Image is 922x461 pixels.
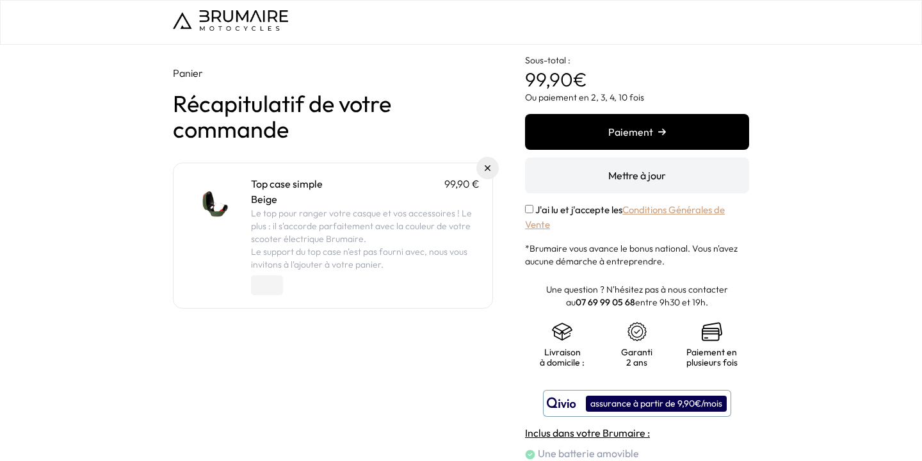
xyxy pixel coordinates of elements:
[173,91,493,142] h1: Récapitulatif de votre commande
[525,67,573,92] span: 99,90
[525,204,725,230] a: Conditions Générales de Vente
[485,165,490,171] img: Supprimer du panier
[576,296,635,308] a: 07 69 99 05 68
[627,321,647,342] img: certificat-de-garantie.png
[543,390,731,417] button: assurance à partir de 9,90€/mois
[658,128,666,136] img: right-arrow.png
[525,283,749,309] p: Une question ? N'hésitez pas à nous contacter au entre 9h30 et 19h.
[547,396,576,411] img: logo qivio
[525,446,749,461] li: Une batterie amovible
[525,114,749,150] button: Paiement
[525,158,749,193] button: Mettre à jour
[525,449,535,460] img: check.png
[525,242,749,268] p: *Brumaire vous avance le bonus national. Vous n'avez aucune démarche à entreprendre.
[686,347,738,368] p: Paiement en plusieurs fois
[525,45,749,91] p: €
[525,91,749,104] p: Ou paiement en 2, 3, 4, 10 fois
[251,191,480,207] p: Beige
[613,347,662,368] p: Garanti 2 ans
[186,176,241,230] img: Top case simple - Beige
[173,10,288,31] img: Logo de Brumaire
[538,347,587,368] p: Livraison à domicile :
[586,396,727,412] div: assurance à partir de 9,90€/mois
[173,65,493,81] p: Panier
[525,425,749,441] h4: Inclus dans votre Brumaire :
[525,204,725,230] label: J'ai lu et j'accepte les
[552,321,572,342] img: shipping.png
[525,54,570,66] span: Sous-total :
[444,176,480,191] p: 99,90 €
[251,245,480,271] p: Le support du top case n'est pas fourni avec, nous vous invitons à l'ajouter à votre panier.
[702,321,722,342] img: credit-cards.png
[251,177,323,190] a: Top case simple
[251,207,480,245] p: Le top pour ranger votre casque et vos accessoires ! Le plus : il s'accorde parfaitement avec la ...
